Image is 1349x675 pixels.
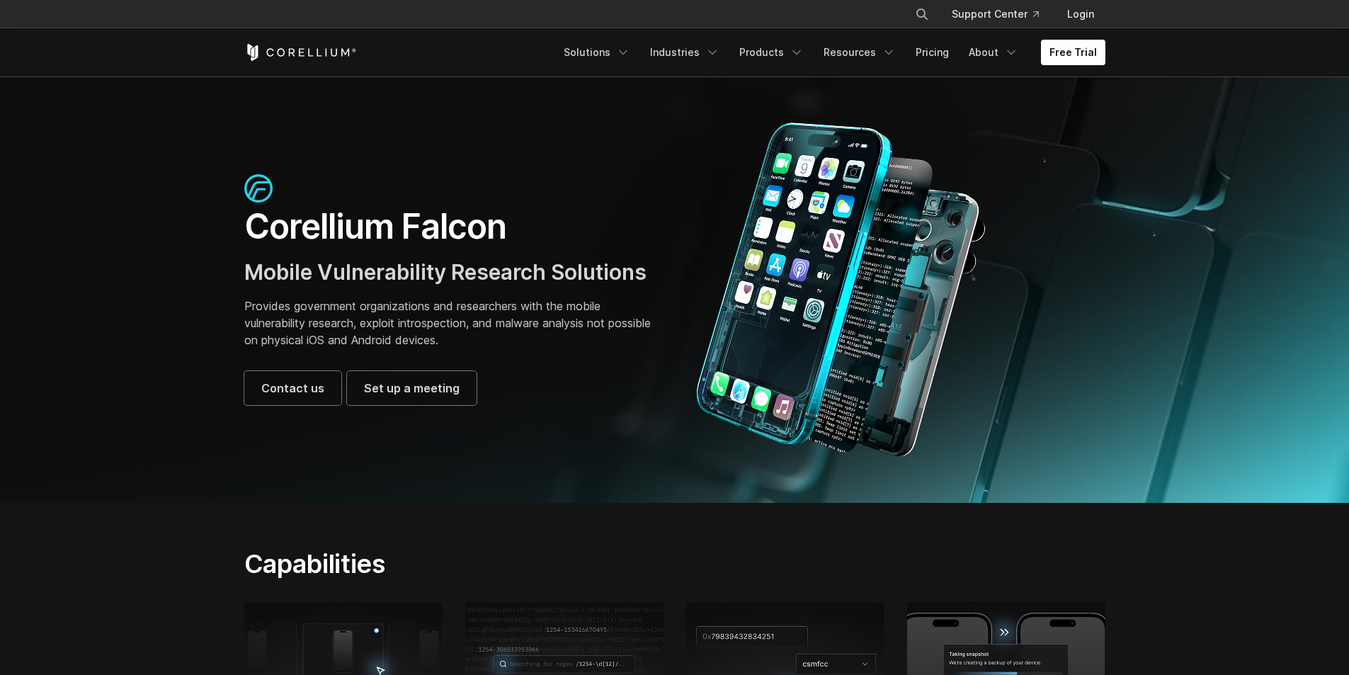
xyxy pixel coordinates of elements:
[244,371,341,405] a: Contact us
[261,380,324,397] span: Contact us
[364,380,460,397] span: Set up a meeting
[898,1,1105,27] div: Navigation Menu
[642,40,728,65] a: Industries
[244,259,647,285] span: Mobile Vulnerability Research Solutions
[1056,1,1105,27] a: Login
[909,1,935,27] button: Search
[244,44,357,61] a: Corellium Home
[244,548,809,579] h2: Capabilities
[244,297,661,348] p: Provides government organizations and researchers with the mobile vulnerability research, exploit...
[907,40,957,65] a: Pricing
[347,371,477,405] a: Set up a meeting
[555,40,639,65] a: Solutions
[689,122,994,458] img: Corellium_Falcon Hero 1
[815,40,904,65] a: Resources
[555,40,1105,65] div: Navigation Menu
[940,1,1050,27] a: Support Center
[731,40,812,65] a: Products
[1041,40,1105,65] a: Free Trial
[960,40,1027,65] a: About
[244,174,273,203] img: falcon-icon
[244,205,661,248] h1: Corellium Falcon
